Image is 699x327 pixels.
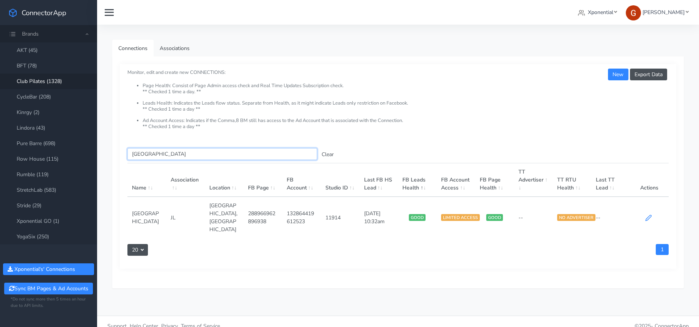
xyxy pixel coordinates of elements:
[282,197,321,238] td: 132864419612523
[591,197,630,238] td: --
[154,40,196,57] a: Associations
[360,197,398,238] td: [DATE] 10:32am
[143,100,669,118] li: Leads Health: Indicates the Leads flow status. Separate from Health, as it might indicate Leads o...
[608,69,628,80] button: New
[22,8,66,17] span: ConnectorApp
[575,5,620,19] a: Xponential
[656,244,669,255] a: 1
[166,163,205,197] th: Association
[514,163,553,197] th: TT Advertiser
[626,5,641,20] img: Greg Clemmons
[205,163,243,197] th: Location
[127,163,166,197] th: Name
[321,163,360,197] th: Studio ID
[11,296,86,309] small: *Do not sync more then 5 times an hour due to API limits.
[553,163,591,197] th: TT RTU Health
[514,197,553,238] td: --
[243,197,282,238] td: 288966962896938
[112,40,154,57] a: Connections
[441,214,480,221] span: LIMITED ACCESS
[588,9,613,16] span: Xponential
[630,69,667,80] button: Export Data
[3,263,94,275] button: Xponential's' Connections
[127,197,166,238] td: [GEOGRAPHIC_DATA]
[437,163,475,197] th: FB Account Access
[205,197,243,238] td: [GEOGRAPHIC_DATA],[GEOGRAPHIC_DATA]
[143,118,669,130] li: Ad Account Access: Indicates if the Comma,8 BM still has access to the Ad Account that is associa...
[630,163,669,197] th: Actions
[409,214,426,221] span: GOOD
[475,163,514,197] th: FB Page Health
[127,244,148,256] button: 20
[486,214,503,221] span: GOOD
[642,9,685,16] span: [PERSON_NAME]
[398,163,437,197] th: FB Leads Health
[317,149,338,160] button: Clear
[591,163,630,197] th: Last TT Lead
[623,5,691,19] a: [PERSON_NAME]
[243,163,282,197] th: FB Page
[166,197,205,238] td: JL
[127,148,317,160] input: enter text you want to search
[143,83,669,100] li: Page Health: Consist of Page Admin access check and Real Time Updates Subscription check. ** Chec...
[22,30,39,38] span: Brands
[321,197,360,238] td: 11914
[557,214,595,221] span: NO ADVERTISER
[360,163,398,197] th: Last FB HS Lead
[282,163,321,197] th: FB Account
[4,283,93,294] button: Sync BM Pages & Ad Accounts
[127,63,669,130] small: Monitor, edit and create new CONNECTIONS:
